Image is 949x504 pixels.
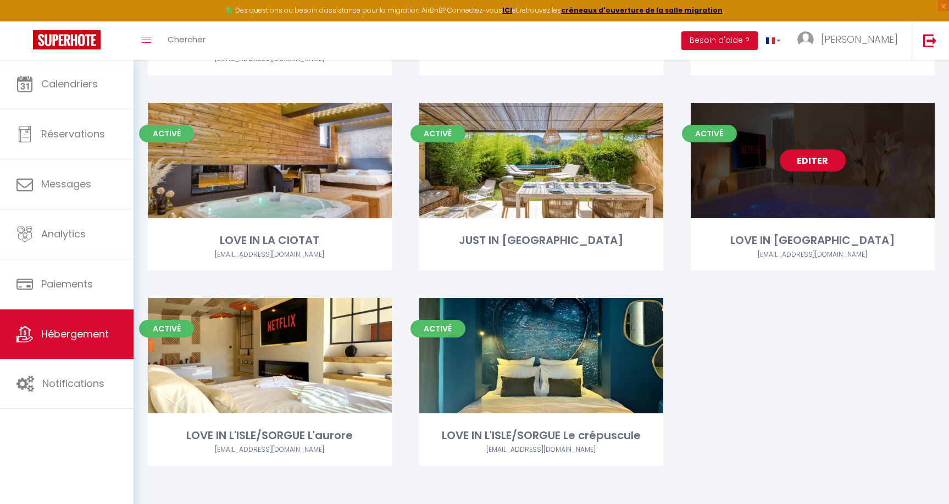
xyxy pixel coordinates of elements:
[410,320,465,337] span: Activé
[691,250,935,260] div: Airbnb
[41,227,86,241] span: Analytics
[41,327,109,341] span: Hébergement
[419,445,663,455] div: Airbnb
[502,5,512,15] a: ICI
[419,232,663,249] div: JUST IN [GEOGRAPHIC_DATA]
[691,232,935,249] div: LOVE IN [GEOGRAPHIC_DATA]
[821,32,898,46] span: [PERSON_NAME]
[923,34,937,47] img: logout
[159,21,214,60] a: Chercher
[139,125,194,142] span: Activé
[789,21,912,60] a: ... [PERSON_NAME]
[41,127,105,141] span: Réservations
[148,250,392,260] div: Airbnb
[168,34,206,45] span: Chercher
[561,5,723,15] a: créneaux d'ouverture de la salle migration
[682,125,737,142] span: Activé
[41,177,91,191] span: Messages
[42,376,104,390] span: Notifications
[410,125,465,142] span: Activé
[33,30,101,49] img: Super Booking
[780,149,846,171] a: Editer
[419,427,663,444] div: LOVE IN L'ISLE/SORGUE Le crépuscule
[41,277,93,291] span: Paiements
[9,4,42,37] button: Ouvrir le widget de chat LiveChat
[148,427,392,444] div: LOVE IN L'ISLE/SORGUE L'aurore
[681,31,758,50] button: Besoin d'aide ?
[139,320,194,337] span: Activé
[41,77,98,91] span: Calendriers
[148,232,392,249] div: LOVE IN LA CIOTAT
[797,31,814,48] img: ...
[148,445,392,455] div: Airbnb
